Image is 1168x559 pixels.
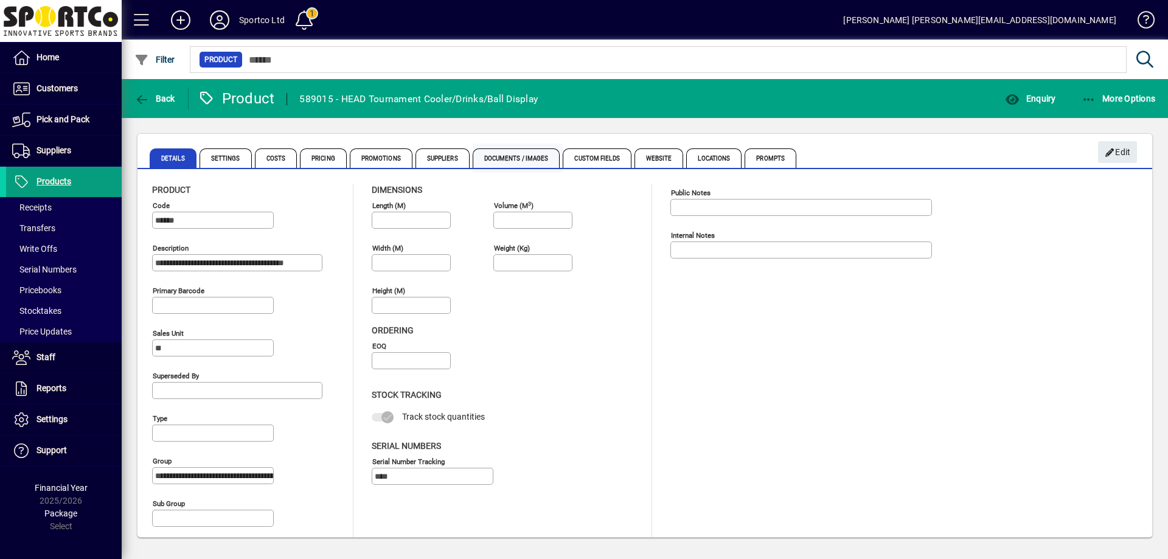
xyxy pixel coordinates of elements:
span: Product [152,185,190,195]
mat-label: Internal Notes [671,231,715,240]
mat-label: Type [153,414,167,423]
span: More Options [1082,94,1156,103]
span: Suppliers [415,148,470,168]
mat-label: Superseded by [153,372,199,380]
span: Price Updates [12,327,72,336]
a: Reports [6,373,122,404]
mat-label: Group [153,457,172,465]
span: Settings [36,414,68,424]
a: Write Offs [6,238,122,259]
div: Sportco Ltd [239,10,285,30]
span: Suppliers [36,145,71,155]
a: Receipts [6,197,122,218]
span: Receipts [12,203,52,212]
span: Support [36,445,67,455]
span: Dimensions [372,185,422,195]
span: Reports [36,383,66,393]
mat-label: Description [153,244,189,252]
span: Locations [686,148,742,168]
button: More Options [1079,88,1159,109]
span: Stocktakes [12,306,61,316]
sup: 3 [528,200,531,206]
mat-label: Sub group [153,499,185,508]
span: Prompts [745,148,796,168]
div: [PERSON_NAME] [PERSON_NAME][EMAIL_ADDRESS][DOMAIN_NAME] [843,10,1116,30]
mat-label: Code [153,201,170,210]
a: Staff [6,342,122,373]
span: Products [36,176,71,186]
mat-label: EOQ [372,342,386,350]
span: Back [134,94,175,103]
app-page-header-button: Back [122,88,189,109]
a: Transfers [6,218,122,238]
a: Settings [6,404,122,435]
span: Financial Year [35,483,88,493]
button: Back [131,88,178,109]
a: Pricebooks [6,280,122,300]
a: Knowledge Base [1128,2,1153,42]
span: Ordering [372,325,414,335]
mat-label: Public Notes [671,189,711,197]
div: 589015 - HEAD Tournament Cooler/Drinks/Ball Display [299,89,538,109]
button: Filter [131,49,178,71]
span: Custom Fields [563,148,631,168]
span: Transfers [12,223,55,233]
a: Pick and Pack [6,105,122,135]
button: Enquiry [1002,88,1058,109]
a: Serial Numbers [6,259,122,280]
mat-label: Primary barcode [153,286,204,295]
button: Add [161,9,200,31]
a: Price Updates [6,321,122,342]
span: Stock Tracking [372,390,442,400]
button: Edit [1098,141,1137,163]
mat-label: Height (m) [372,286,405,295]
span: Filter [134,55,175,64]
span: Costs [255,148,297,168]
span: Settings [200,148,252,168]
a: Home [6,43,122,73]
span: Pick and Pack [36,114,89,124]
span: Pricing [300,148,347,168]
mat-label: Length (m) [372,201,406,210]
a: Customers [6,74,122,104]
span: Website [634,148,684,168]
span: Track stock quantities [402,412,485,422]
span: Write Offs [12,244,57,254]
div: Product [198,89,275,108]
a: Support [6,436,122,466]
span: Details [150,148,196,168]
a: Stocktakes [6,300,122,321]
mat-label: Weight (Kg) [494,244,530,252]
button: Profile [200,9,239,31]
span: Documents / Images [473,148,560,168]
span: Enquiry [1005,94,1055,103]
a: Suppliers [6,136,122,166]
span: Package [44,509,77,518]
span: Serial Numbers [12,265,77,274]
span: Promotions [350,148,412,168]
mat-label: Volume (m ) [494,201,534,210]
span: Edit [1105,142,1131,162]
span: Customers [36,83,78,93]
span: Serial Numbers [372,441,441,451]
span: Home [36,52,59,62]
mat-label: Sales unit [153,329,184,338]
mat-label: Serial Number tracking [372,457,445,465]
span: Pricebooks [12,285,61,295]
span: Staff [36,352,55,362]
span: Product [204,54,237,66]
mat-label: Width (m) [372,244,403,252]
